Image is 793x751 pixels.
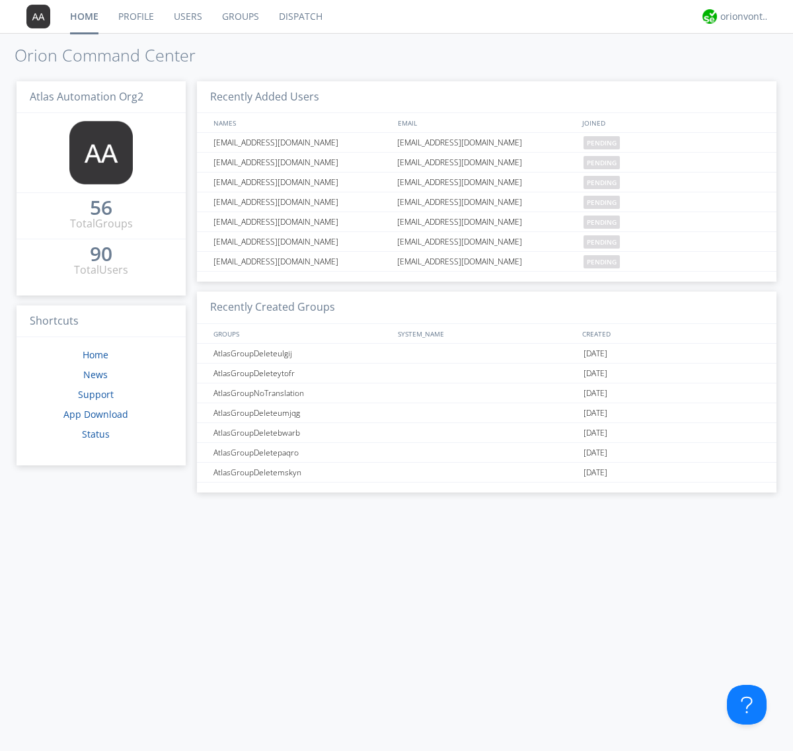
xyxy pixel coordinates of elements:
div: GROUPS [210,324,391,343]
span: [DATE] [584,463,607,483]
div: AtlasGroupDeletebwarb [210,423,393,442]
a: [EMAIL_ADDRESS][DOMAIN_NAME][EMAIL_ADDRESS][DOMAIN_NAME]pending [197,232,776,252]
div: Total Users [74,262,128,278]
div: NAMES [210,113,391,132]
span: Atlas Automation Org2 [30,89,143,104]
a: Status [82,428,110,440]
div: AtlasGroupDeletemskyn [210,463,393,482]
a: Home [83,348,108,361]
a: AtlasGroupDeletebwarb[DATE] [197,423,776,443]
span: [DATE] [584,443,607,463]
div: AtlasGroupDeleteumjqg [210,403,393,422]
div: JOINED [579,113,764,132]
h3: Recently Added Users [197,81,776,114]
span: [DATE] [584,364,607,383]
span: pending [584,176,620,189]
a: Support [78,388,114,401]
h3: Recently Created Groups [197,292,776,324]
div: orionvontas+atlas+automation+org2 [720,10,770,23]
a: [EMAIL_ADDRESS][DOMAIN_NAME][EMAIL_ADDRESS][DOMAIN_NAME]pending [197,192,776,212]
a: App Download [63,408,128,420]
a: AtlasGroupDeleteulgij[DATE] [197,344,776,364]
h3: Shortcuts [17,305,186,338]
div: [EMAIL_ADDRESS][DOMAIN_NAME] [394,232,580,251]
span: [DATE] [584,403,607,423]
span: pending [584,156,620,169]
div: EMAIL [395,113,579,132]
div: AtlasGroupDeletepaqro [210,443,393,462]
span: [DATE] [584,423,607,443]
div: [EMAIL_ADDRESS][DOMAIN_NAME] [210,133,393,152]
span: pending [584,255,620,268]
div: AtlasGroupNoTranslation [210,383,393,403]
a: [EMAIL_ADDRESS][DOMAIN_NAME][EMAIL_ADDRESS][DOMAIN_NAME]pending [197,252,776,272]
span: pending [584,235,620,249]
div: AtlasGroupDeleteytofr [210,364,393,383]
div: Total Groups [70,216,133,231]
a: [EMAIL_ADDRESS][DOMAIN_NAME][EMAIL_ADDRESS][DOMAIN_NAME]pending [197,173,776,192]
div: [EMAIL_ADDRESS][DOMAIN_NAME] [210,153,393,172]
div: CREATED [579,324,764,343]
iframe: Toggle Customer Support [727,685,767,725]
span: pending [584,216,620,229]
div: [EMAIL_ADDRESS][DOMAIN_NAME] [394,192,580,212]
a: AtlasGroupDeletepaqro[DATE] [197,443,776,463]
span: pending [584,136,620,149]
a: AtlasGroupNoTranslation[DATE] [197,383,776,403]
div: [EMAIL_ADDRESS][DOMAIN_NAME] [210,232,393,251]
div: AtlasGroupDeleteulgij [210,344,393,363]
div: [EMAIL_ADDRESS][DOMAIN_NAME] [394,252,580,271]
img: 373638.png [69,121,133,184]
a: AtlasGroupDeleteumjqg[DATE] [197,403,776,423]
div: 90 [90,247,112,260]
img: 373638.png [26,5,50,28]
a: [EMAIL_ADDRESS][DOMAIN_NAME][EMAIL_ADDRESS][DOMAIN_NAME]pending [197,153,776,173]
a: 90 [90,247,112,262]
a: 56 [90,201,112,216]
div: [EMAIL_ADDRESS][DOMAIN_NAME] [210,192,393,212]
div: [EMAIL_ADDRESS][DOMAIN_NAME] [394,153,580,172]
a: [EMAIL_ADDRESS][DOMAIN_NAME][EMAIL_ADDRESS][DOMAIN_NAME]pending [197,133,776,153]
div: [EMAIL_ADDRESS][DOMAIN_NAME] [394,212,580,231]
div: SYSTEM_NAME [395,324,579,343]
a: [EMAIL_ADDRESS][DOMAIN_NAME][EMAIL_ADDRESS][DOMAIN_NAME]pending [197,212,776,232]
span: pending [584,196,620,209]
div: [EMAIL_ADDRESS][DOMAIN_NAME] [210,212,393,231]
div: 56 [90,201,112,214]
img: 29d36aed6fa347d5a1537e7736e6aa13 [702,9,717,24]
div: [EMAIL_ADDRESS][DOMAIN_NAME] [394,173,580,192]
span: [DATE] [584,383,607,403]
a: AtlasGroupDeletemskyn[DATE] [197,463,776,483]
div: [EMAIL_ADDRESS][DOMAIN_NAME] [210,252,393,271]
div: [EMAIL_ADDRESS][DOMAIN_NAME] [394,133,580,152]
span: [DATE] [584,344,607,364]
a: News [83,368,108,381]
div: [EMAIL_ADDRESS][DOMAIN_NAME] [210,173,393,192]
a: AtlasGroupDeleteytofr[DATE] [197,364,776,383]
